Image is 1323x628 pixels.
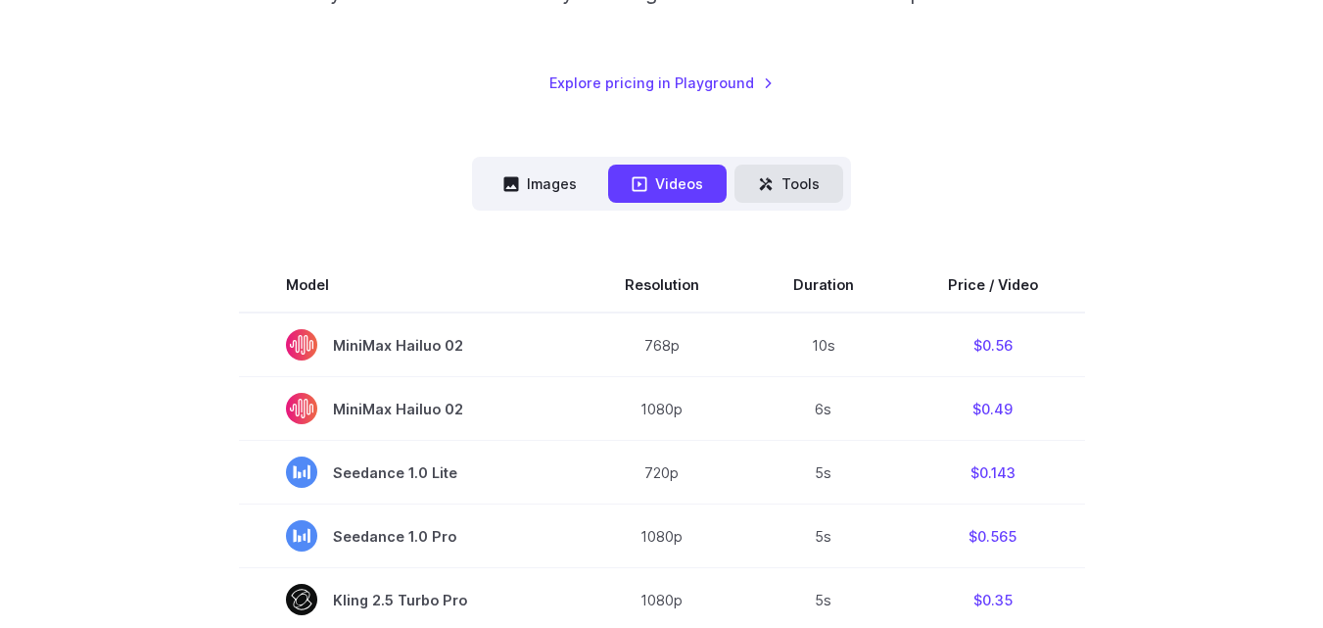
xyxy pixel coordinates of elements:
[578,377,746,441] td: 1080p
[286,457,531,488] span: Seedance 1.0 Lite
[901,441,1085,505] td: $0.143
[746,377,901,441] td: 6s
[549,72,774,94] a: Explore pricing in Playground
[578,313,746,377] td: 768p
[286,329,531,361] span: MiniMax Hailuo 02
[239,258,578,313] th: Model
[901,313,1085,377] td: $0.56
[286,520,531,552] span: Seedance 1.0 Pro
[734,165,843,203] button: Tools
[901,377,1085,441] td: $0.49
[578,505,746,568] td: 1080p
[286,584,531,615] span: Kling 2.5 Turbo Pro
[901,505,1085,568] td: $0.565
[746,313,901,377] td: 10s
[746,505,901,568] td: 5s
[608,165,727,203] button: Videos
[746,441,901,505] td: 5s
[578,441,746,505] td: 720p
[746,258,901,313] th: Duration
[286,393,531,424] span: MiniMax Hailuo 02
[480,165,600,203] button: Images
[578,258,746,313] th: Resolution
[901,258,1085,313] th: Price / Video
